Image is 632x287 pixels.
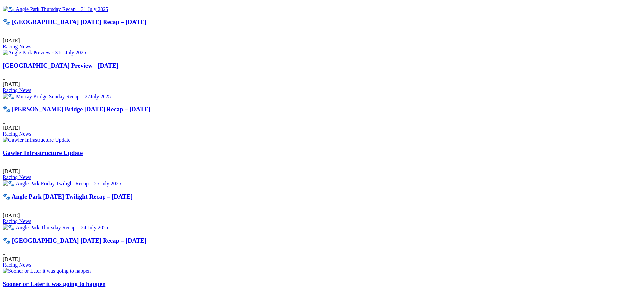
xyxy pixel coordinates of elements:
[3,213,20,218] span: [DATE]
[3,106,150,113] a: 🐾 [PERSON_NAME] Bridge [DATE] Recap – [DATE]
[3,18,147,25] a: 🐾 [GEOGRAPHIC_DATA] [DATE] Recap – [DATE]
[3,137,70,143] img: Gawler Infrastructure Update
[3,193,133,200] a: 🐾 Angle Park [DATE] Twilight Recap – [DATE]
[3,106,629,137] div: ...
[3,87,31,93] a: Racing News
[3,125,20,131] span: [DATE]
[3,256,20,262] span: [DATE]
[3,6,108,12] img: 🐾 Angle Park Thursday Recap – 31 July 2025
[3,237,629,268] div: ...
[3,131,31,137] a: Racing News
[3,262,31,268] a: Racing News
[3,149,83,156] a: Gawler Infrastructure Update
[3,62,118,69] a: [GEOGRAPHIC_DATA] Preview - [DATE]
[3,237,147,244] a: 🐾 [GEOGRAPHIC_DATA] [DATE] Recap – [DATE]
[3,218,31,224] a: Racing News
[3,81,20,87] span: [DATE]
[3,93,111,100] img: 🐾 Murray Bridge Sunday Recap – 27July 2025
[3,268,91,274] img: Sooner or Later it was going to happen
[3,62,629,93] div: ...
[3,168,20,174] span: [DATE]
[3,44,31,49] a: Racing News
[3,174,31,180] a: Racing News
[3,38,20,43] span: [DATE]
[3,18,629,50] div: ...
[3,50,86,56] img: Angle Park Preview - 31st July 2025
[3,193,629,224] div: ...
[3,224,108,231] img: 🐾 Angle Park Thursday Recap – 24 July 2025
[3,149,629,181] div: ...
[3,180,121,187] img: 🐾 Angle Park Friday Twilight Recap – 25 July 2025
